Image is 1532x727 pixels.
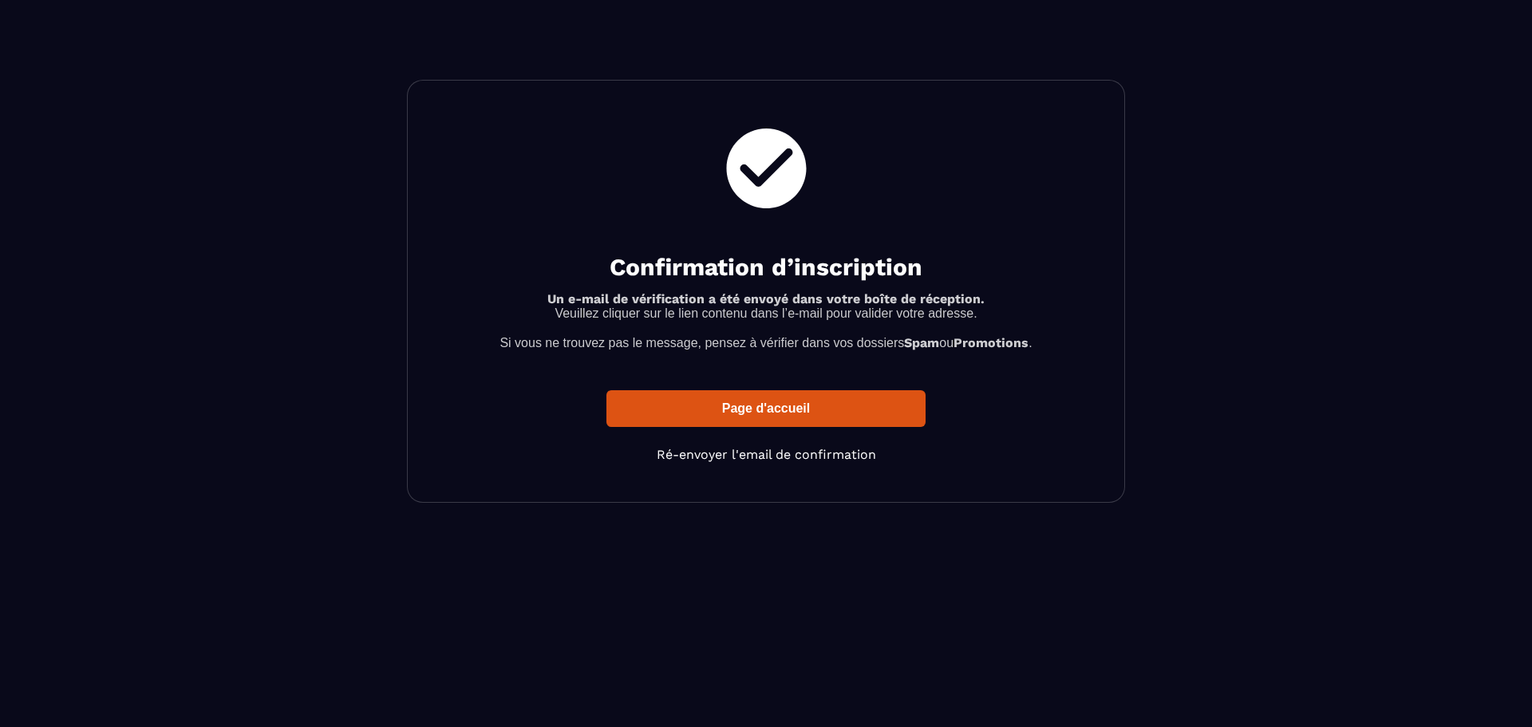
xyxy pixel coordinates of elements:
[904,335,939,350] b: Spam
[954,335,1029,350] b: Promotions
[448,291,1084,350] p: Veuillez cliquer sur le lien contenu dans l’e-mail pour valider votre adresse. Si vous ne trouvez...
[718,121,815,216] img: check
[547,291,985,306] b: Un e-mail de vérification a été envoyé dans votre boîte de réception.
[448,251,1084,283] h2: Confirmation d’inscription
[657,447,876,462] a: Ré-envoyer l'email de confirmation
[606,390,926,427] a: Page d'accueil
